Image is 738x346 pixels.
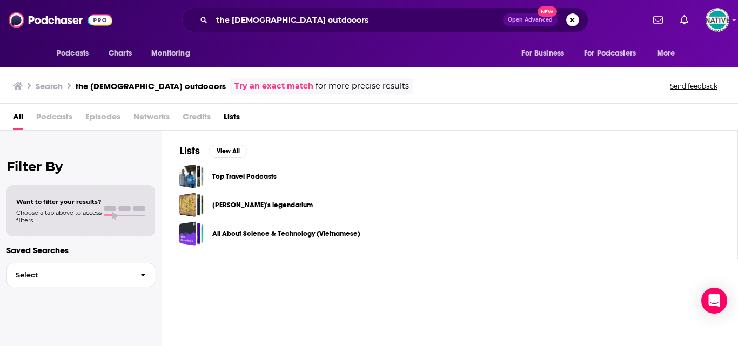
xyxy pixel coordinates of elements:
[6,245,155,255] p: Saved Searches
[706,8,729,32] span: Logged in as truenativemedia
[179,164,204,188] a: Top Travel Podcasts
[183,108,211,130] span: Credits
[212,171,277,182] a: Top Travel Podcasts
[36,81,63,91] h3: Search
[13,108,23,130] a: All
[234,80,313,92] a: Try an exact match
[133,108,170,130] span: Networks
[577,43,652,64] button: open menu
[109,46,132,61] span: Charts
[102,43,138,64] a: Charts
[151,46,190,61] span: Monitoring
[144,43,204,64] button: open menu
[224,108,240,130] a: Lists
[514,43,578,64] button: open menu
[676,11,693,29] a: Show notifications dropdown
[57,46,89,61] span: Podcasts
[16,209,102,224] span: Choose a tab above to access filters.
[521,46,564,61] span: For Business
[316,80,409,92] span: for more precise results
[701,288,727,314] div: Open Intercom Messenger
[657,46,675,61] span: More
[649,11,667,29] a: Show notifications dropdown
[667,82,721,91] button: Send feedback
[538,6,557,17] span: New
[6,159,155,174] h2: Filter By
[179,193,204,217] a: Tolkien's legendarium
[212,11,503,29] input: Search podcasts, credits, & more...
[49,43,103,64] button: open menu
[6,263,155,287] button: Select
[179,221,204,246] a: All About Science & Technology (Vietnamese)
[16,198,102,206] span: Want to filter your results?
[9,10,112,30] img: Podchaser - Follow, Share and Rate Podcasts
[649,43,689,64] button: open menu
[212,199,313,211] a: [PERSON_NAME]'s legendarium
[508,17,553,23] span: Open Advanced
[179,144,247,158] a: ListsView All
[76,81,226,91] h3: the [DEMOGRAPHIC_DATA] outdooors
[85,108,120,130] span: Episodes
[7,272,132,279] span: Select
[209,145,247,158] button: View All
[179,144,200,158] h2: Lists
[706,8,729,32] img: User Profile
[36,108,72,130] span: Podcasts
[503,13,558,26] button: Open AdvancedNew
[182,8,588,32] div: Search podcasts, credits, & more...
[584,46,636,61] span: For Podcasters
[706,8,729,32] button: Show profile menu
[212,228,360,240] a: All About Science & Technology (Vietnamese)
